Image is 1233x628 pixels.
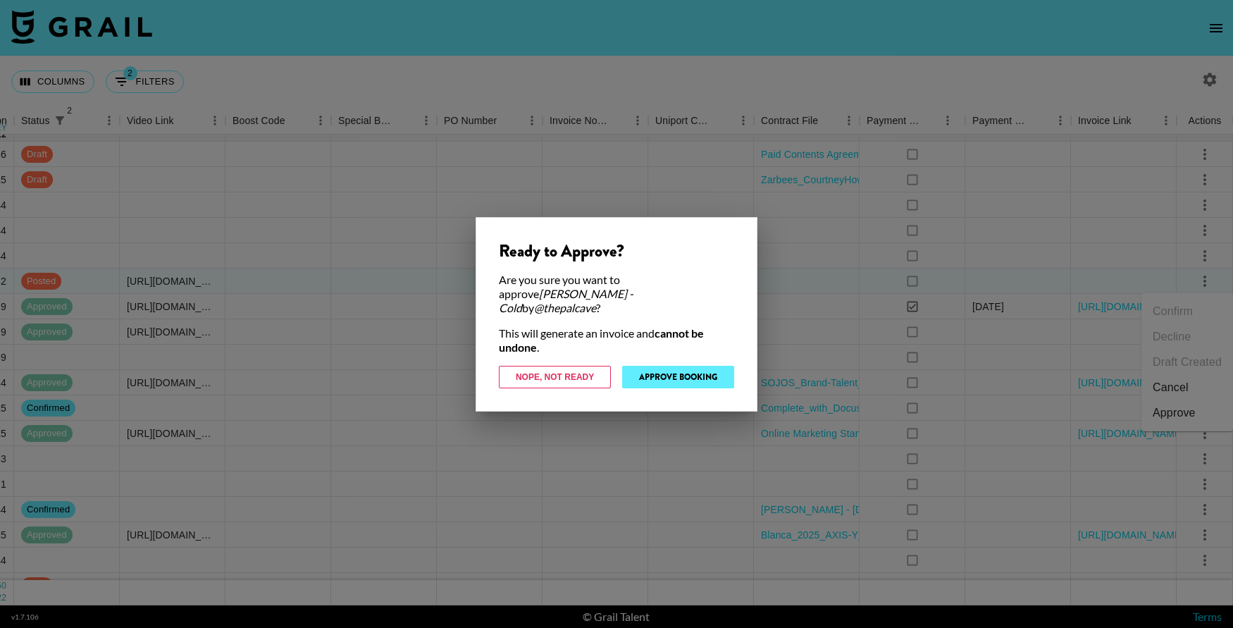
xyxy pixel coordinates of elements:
button: Nope, Not Ready [499,366,611,388]
div: Ready to Approve? [499,240,734,261]
em: @ thepalcave [534,301,596,314]
div: This will generate an invoice and . [499,326,734,355]
div: Are you sure you want to approve by ? [499,273,734,315]
em: [PERSON_NAME] - Cold [499,287,633,314]
strong: cannot be undone [499,326,704,354]
button: Approve Booking [622,366,734,388]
